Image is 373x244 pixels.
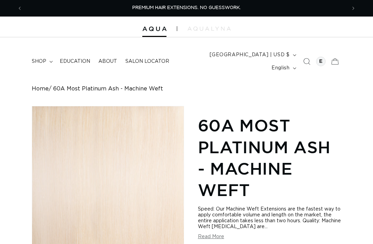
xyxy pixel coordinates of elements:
span: [GEOGRAPHIC_DATA] | USD $ [210,51,290,59]
span: About [98,58,117,65]
nav: breadcrumbs [32,86,341,92]
summary: Search [299,54,314,69]
img: aqualyna.com [188,27,231,31]
span: PREMIUM HAIR EXTENSIONS. NO GUESSWORK. [132,6,241,10]
span: English [271,65,289,72]
a: Salon Locator [121,54,173,69]
span: Education [60,58,90,65]
button: Next announcement [346,2,361,15]
span: 60A Most Platinum Ash - Machine Weft [53,86,163,92]
a: Home [32,86,49,92]
summary: shop [28,54,56,69]
div: Speed: Our Machine Weft Extensions are the fastest way to apply comfortable volume and length on ... [198,206,341,230]
button: Read More [198,234,224,240]
h1: 60A Most Platinum Ash - Machine Weft [198,115,341,201]
span: Salon Locator [125,58,169,65]
button: Previous announcement [12,2,27,15]
button: English [267,61,299,75]
span: shop [32,58,46,65]
a: Education [56,54,94,69]
a: About [94,54,121,69]
img: Aqua Hair Extensions [142,27,166,31]
button: [GEOGRAPHIC_DATA] | USD $ [205,48,299,61]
